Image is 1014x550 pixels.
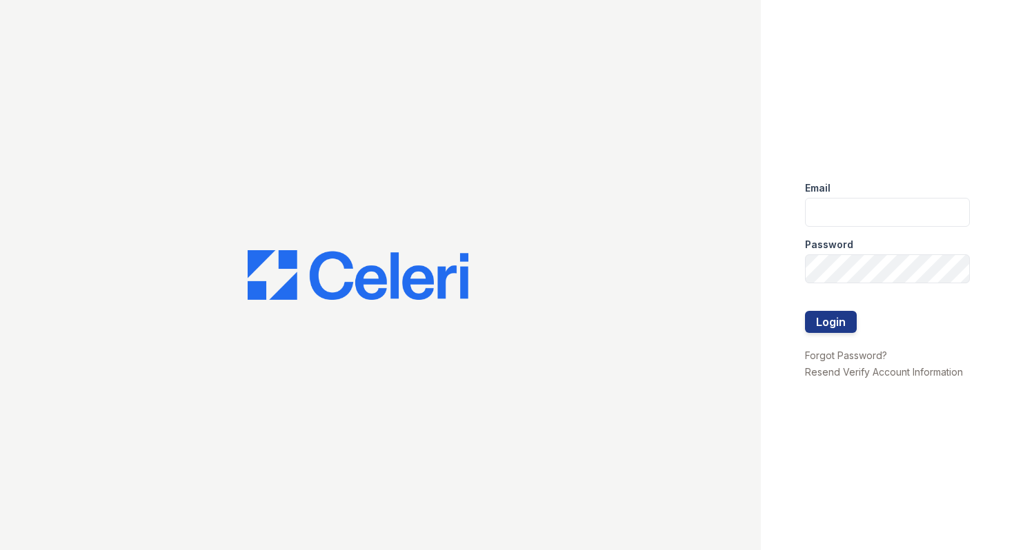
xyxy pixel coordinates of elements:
button: Login [805,311,857,333]
label: Email [805,181,831,195]
label: Password [805,238,853,252]
a: Forgot Password? [805,349,887,361]
img: CE_Logo_Blue-a8612792a0a2168367f1c8372b55b34899dd931a85d93a1a3d3e32e68fde9ad4.png [248,250,468,300]
a: Resend Verify Account Information [805,366,963,378]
